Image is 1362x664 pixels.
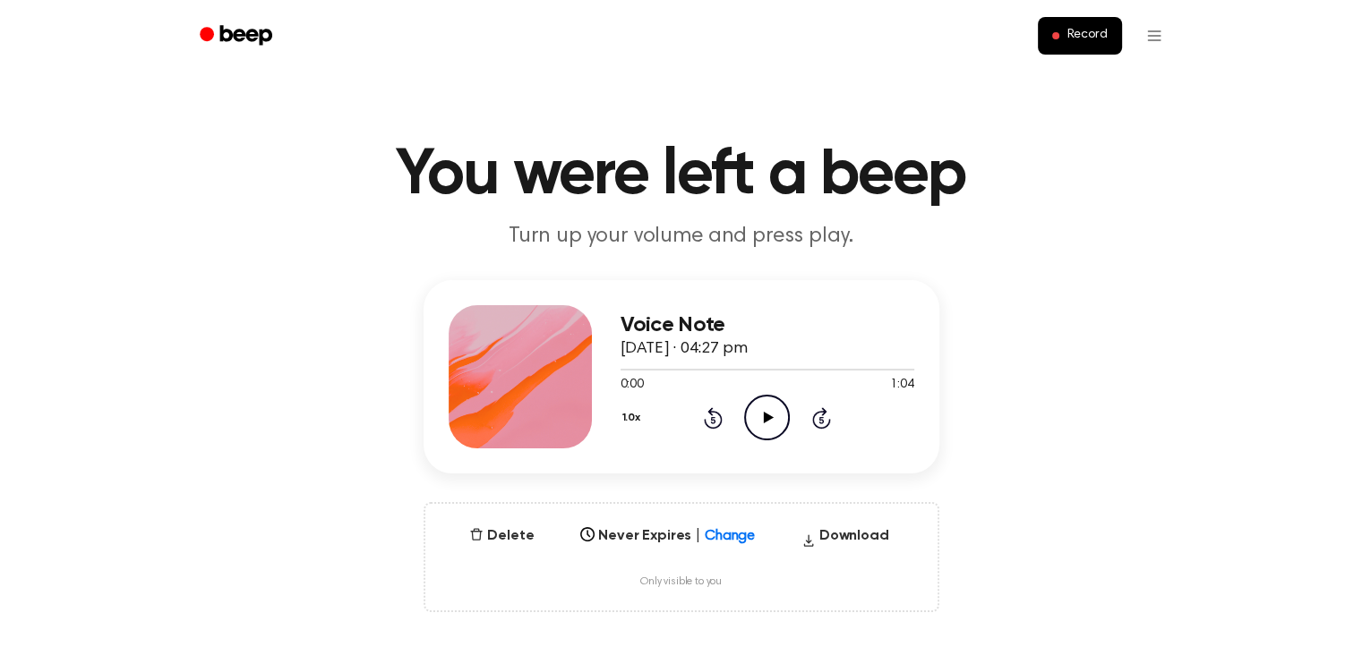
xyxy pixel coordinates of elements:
[890,376,913,395] span: 1:04
[1066,28,1107,44] span: Record
[1038,17,1121,55] button: Record
[794,525,896,554] button: Download
[621,313,914,337] h3: Voice Note
[621,376,644,395] span: 0:00
[621,341,748,357] span: [DATE] · 04:27 pm
[621,403,647,433] button: 1.0x
[1133,14,1176,57] button: Open menu
[462,525,541,547] button: Delete
[187,19,288,54] a: Beep
[640,575,722,589] span: Only visible to you
[223,143,1140,208] h1: You were left a beep
[338,222,1025,251] p: Turn up your volume and press play.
